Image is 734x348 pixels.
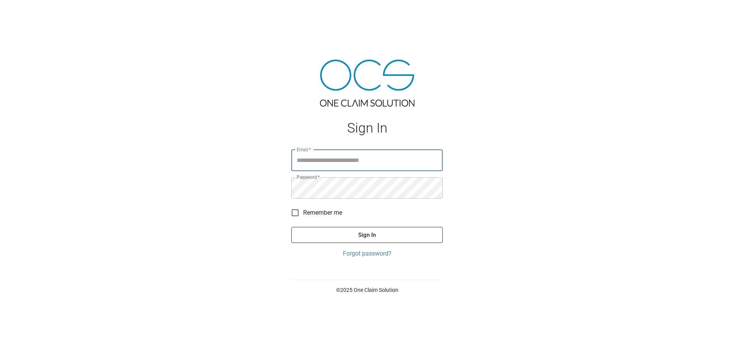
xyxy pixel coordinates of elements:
p: © 2025 One Claim Solution [291,286,443,294]
label: Email [297,146,311,153]
img: ocs-logo-tra.png [320,60,414,107]
label: Password [297,174,320,180]
a: Forgot password? [291,249,443,258]
h1: Sign In [291,120,443,136]
button: Sign In [291,227,443,243]
img: ocs-logo-white-transparent.png [9,5,40,20]
span: Remember me [303,208,342,217]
